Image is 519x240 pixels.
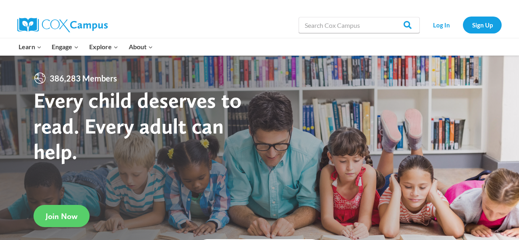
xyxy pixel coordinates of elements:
a: Join Now [33,205,90,227]
nav: Primary Navigation [13,38,158,55]
span: Explore [89,42,118,52]
span: Join Now [46,211,77,221]
a: Log In [424,17,459,33]
span: Learn [19,42,42,52]
span: 386,283 Members [46,72,120,85]
span: About [129,42,153,52]
img: Cox Campus [17,18,108,32]
a: Sign Up [463,17,502,33]
span: Engage [52,42,79,52]
nav: Secondary Navigation [424,17,502,33]
input: Search Cox Campus [299,17,420,33]
strong: Every child deserves to read. Every adult can help. [33,87,242,164]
